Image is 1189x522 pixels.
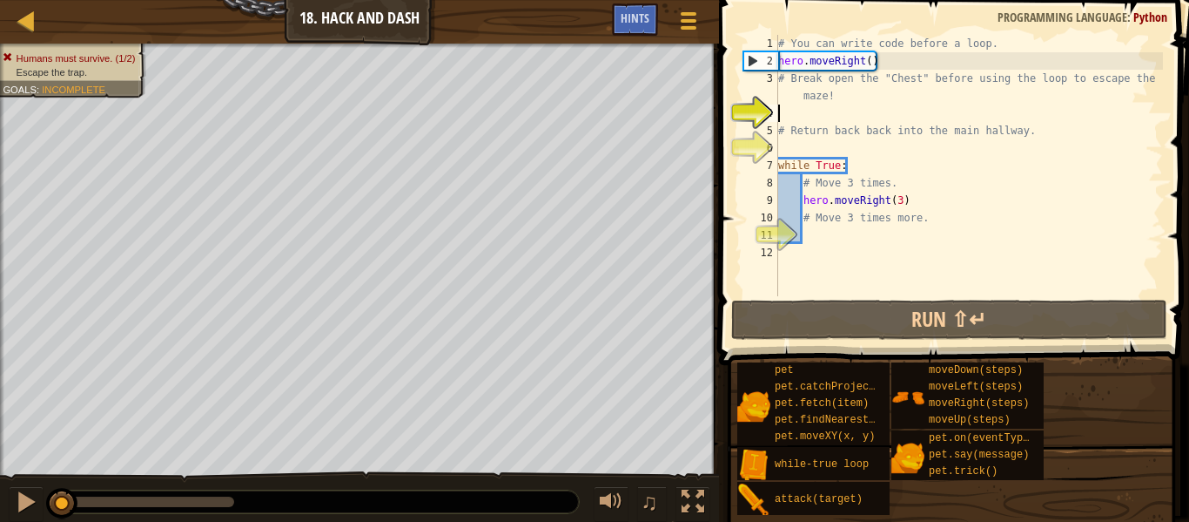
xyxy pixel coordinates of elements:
span: pet.on(eventType, handler) [929,432,1092,444]
span: pet.say(message) [929,449,1029,461]
span: moveDown(steps) [929,364,1023,376]
span: Humans must survive. (1/2) [17,52,136,64]
button: Show game menu [667,3,710,44]
div: 12 [743,244,778,261]
div: 9 [743,192,778,209]
span: Escape the trap. [17,66,88,78]
span: moveLeft(steps) [929,381,1023,393]
div: 3 [743,70,778,105]
div: 7 [743,157,778,174]
span: pet.trick() [929,465,998,478]
li: Escape the trap. [3,65,135,79]
span: Python [1133,9,1167,25]
img: portrait.png [891,381,924,414]
div: 11 [743,227,778,244]
div: 1 [743,35,778,52]
span: : [37,84,42,95]
span: Programming language [998,9,1127,25]
li: Humans must survive. [3,51,135,65]
button: ♫ [637,486,667,522]
button: Adjust volume [594,486,628,522]
img: portrait.png [891,441,924,474]
span: pet.fetch(item) [775,397,869,410]
span: pet.moveXY(x, y) [775,430,875,443]
div: 6 [743,139,778,157]
span: pet [775,364,794,376]
span: Hints [621,10,649,26]
span: pet.catchProjectile(arrow) [775,381,937,393]
img: portrait.png [737,449,770,482]
div: 10 [743,209,778,227]
span: : [1127,9,1133,25]
span: pet.findNearestByType(type) [775,414,944,426]
button: Toggle fullscreen [675,486,710,522]
button: Run ⇧↵ [731,300,1167,340]
span: while-true loop [775,458,869,471]
span: ♫ [641,489,658,515]
img: portrait.png [737,484,770,517]
span: attack(target) [775,493,863,505]
span: moveUp(steps) [929,414,1011,426]
span: moveRight(steps) [929,397,1029,410]
button: Ctrl + P: Pause [9,486,44,522]
div: 8 [743,174,778,192]
div: 5 [743,122,778,139]
span: Goals [3,84,37,95]
div: 2 [744,52,778,70]
div: 4 [743,105,778,122]
img: portrait.png [737,390,770,423]
span: Incomplete [42,84,105,95]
